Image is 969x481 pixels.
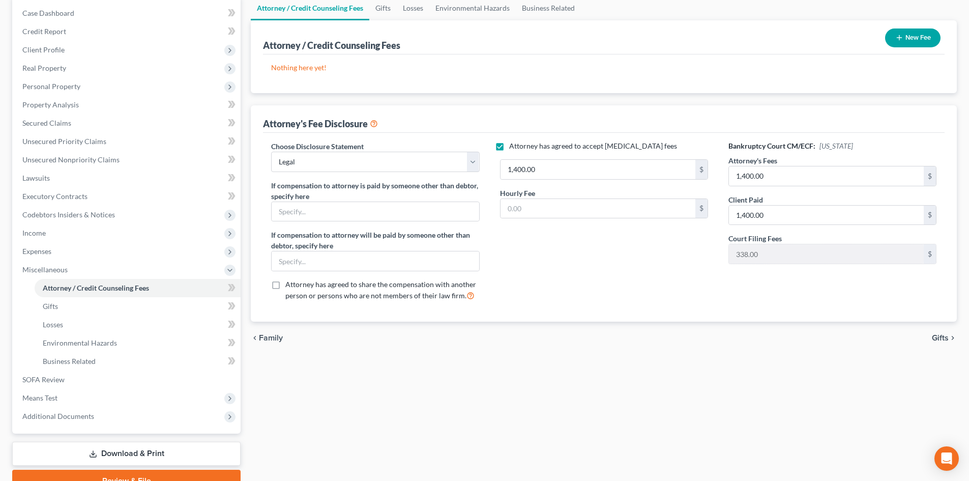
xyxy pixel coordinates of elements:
[728,141,936,151] h6: Bankruptcy Court CM/ECF:
[43,357,96,365] span: Business Related
[271,180,479,202] label: If compensation to attorney is paid by someone other than debtor, specify here
[272,202,479,221] input: Specify...
[924,244,936,264] div: $
[35,316,241,334] a: Losses
[22,412,94,420] span: Additional Documents
[14,132,241,151] a: Unsecured Priority Claims
[22,45,65,54] span: Client Profile
[949,334,957,342] i: chevron_right
[12,442,241,466] a: Download & Print
[22,210,115,219] span: Codebtors Insiders & Notices
[35,279,241,297] a: Attorney / Credit Counseling Fees
[501,160,695,179] input: 0.00
[14,96,241,114] a: Property Analysis
[14,22,241,41] a: Credit Report
[35,334,241,352] a: Environmental Hazards
[14,169,241,187] a: Lawsuits
[251,334,259,342] i: chevron_left
[271,63,936,73] p: Nothing here yet!
[22,174,50,182] span: Lawsuits
[728,194,763,205] label: Client Paid
[819,142,853,150] span: [US_STATE]
[263,118,378,130] div: Attorney's Fee Disclosure
[14,114,241,132] a: Secured Claims
[934,446,959,471] div: Open Intercom Messenger
[272,251,479,271] input: Specify...
[22,9,74,17] span: Case Dashboard
[22,192,87,201] span: Executory Contracts
[695,199,708,218] div: $
[22,100,79,109] span: Property Analysis
[271,141,364,152] label: Choose Disclosure Statement
[22,265,68,274] span: Miscellaneous
[43,284,149,292] span: Attorney / Credit Counseling Fees
[22,119,71,127] span: Secured Claims
[259,334,283,342] span: Family
[14,187,241,206] a: Executory Contracts
[285,280,476,300] span: Attorney has agreed to share the compensation with another person or persons who are not members ...
[14,4,241,22] a: Case Dashboard
[43,338,117,347] span: Environmental Hazards
[22,82,80,91] span: Personal Property
[932,334,957,342] button: Gifts chevron_right
[14,371,241,389] a: SOFA Review
[271,230,479,251] label: If compensation to attorney will be paid by someone other than debtor, specify here
[932,334,949,342] span: Gifts
[924,206,936,225] div: $
[22,247,51,256] span: Expenses
[43,320,63,329] span: Losses
[729,206,924,225] input: 0.00
[728,233,782,244] label: Court Filing Fees
[729,166,924,186] input: 0.00
[728,155,777,166] label: Attorney's Fees
[695,160,708,179] div: $
[22,155,120,164] span: Unsecured Nonpriority Claims
[22,393,57,402] span: Means Test
[263,39,400,51] div: Attorney / Credit Counseling Fees
[22,137,106,146] span: Unsecured Priority Claims
[22,64,66,72] span: Real Property
[22,27,66,36] span: Credit Report
[509,142,677,150] span: Attorney has agreed to accept [MEDICAL_DATA] fees
[35,297,241,316] a: Gifts
[885,29,941,47] button: New Fee
[14,151,241,169] a: Unsecured Nonpriority Claims
[251,334,283,342] button: chevron_left Family
[729,244,924,264] input: 0.00
[22,229,46,237] span: Income
[501,199,695,218] input: 0.00
[22,375,65,384] span: SOFA Review
[924,166,936,186] div: $
[500,188,535,199] label: Hourly Fee
[35,352,241,371] a: Business Related
[43,302,58,310] span: Gifts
